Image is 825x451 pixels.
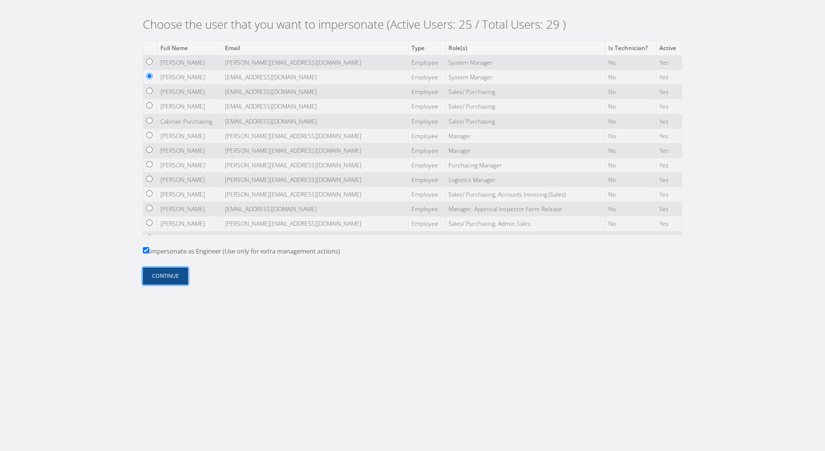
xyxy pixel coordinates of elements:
td: [PERSON_NAME][EMAIL_ADDRESS][DOMAIN_NAME] [222,173,409,187]
td: [EMAIL_ADDRESS][DOMAIN_NAME] [222,114,409,128]
td: Sales/ Purchasing [445,99,605,114]
td: Employee [409,202,446,216]
td: No [605,158,656,172]
td: Manager [445,143,605,158]
th: Role(s) [445,40,605,55]
td: Yes [656,231,682,246]
td: [PERSON_NAME] [157,173,222,187]
td: Cabinair Purchasing [157,114,222,128]
td: [PERSON_NAME] [157,85,222,99]
td: [EMAIL_ADDRESS][DOMAIN_NAME] [222,70,409,85]
td: [PERSON_NAME][EMAIL_ADDRESS][DOMAIN_NAME] [222,187,409,202]
td: [PERSON_NAME] [157,99,222,114]
td: Employee [409,99,446,114]
td: Yes [656,85,682,99]
td: Employee [409,158,446,172]
td: Yes [656,143,682,158]
th: Email [222,40,409,55]
td: [PERSON_NAME] [157,128,222,143]
td: [PERSON_NAME][EMAIL_ADDRESS][DOMAIN_NAME] [222,55,409,70]
th: Active [656,40,682,55]
td: Yes [656,70,682,85]
td: No [605,216,656,231]
td: Sales/ Purchasing [445,114,605,128]
td: [PERSON_NAME] [157,143,222,158]
td: [EMAIL_ADDRESS][DOMAIN_NAME] [222,202,409,216]
td: Yes [656,158,682,172]
td: Yes [656,202,682,216]
td: [PERSON_NAME][EMAIL_ADDRESS][DOMAIN_NAME] [222,143,409,158]
td: [PERSON_NAME] [157,216,222,231]
button: Continue [143,268,188,285]
td: [EMAIL_ADDRESS][DOMAIN_NAME] [222,231,409,246]
td: Yes [656,55,682,70]
label: Impersonate as Engineer (Use only for extra management actions) [143,247,340,256]
td: Employee [409,55,446,70]
td: Yes [656,114,682,128]
td: Employee [409,231,446,246]
td: Yes [656,216,682,231]
td: Employee [409,114,446,128]
td: Purchasing Manager [445,158,605,172]
td: Employee [409,216,446,231]
th: Type [409,40,446,55]
td: No [605,187,656,202]
td: Yes [656,187,682,202]
td: Manager, Approval Inspector Form Release [445,202,605,216]
td: Employee [409,85,446,99]
td: [PERSON_NAME][EMAIL_ADDRESS][DOMAIN_NAME] [222,128,409,143]
td: Yes [656,173,682,187]
td: No [605,114,656,128]
td: No [605,99,656,114]
td: No [605,202,656,216]
input: Impersonate as Engineer (Use only for extra management actions) [143,247,149,253]
td: [EMAIL_ADDRESS][DOMAIN_NAME] [222,85,409,99]
td: Employee [409,173,446,187]
td: [PERSON_NAME][EMAIL_ADDRESS][DOMAIN_NAME] [222,216,409,231]
td: No [605,70,656,85]
th: Is Technician? [605,40,656,55]
td: No [605,128,656,143]
th: Full Name [157,40,222,55]
td: Sales/ Purchasing, Admin Sales [445,216,605,231]
td: No [605,85,656,99]
td: [PERSON_NAME][EMAIL_ADDRESS][DOMAIN_NAME] [222,158,409,172]
td: System Manager [445,55,605,70]
td: No [605,173,656,187]
td: [PERSON_NAME] [157,231,222,246]
td: No [605,231,656,246]
td: [PERSON_NAME] [157,202,222,216]
td: Employee [409,128,446,143]
td: Yes [656,99,682,114]
td: System Manager [445,70,605,85]
td: No [605,143,656,158]
td: [PERSON_NAME] [157,158,222,172]
td: No [605,55,656,70]
td: [EMAIL_ADDRESS][DOMAIN_NAME] [222,99,409,114]
td: Manager [445,128,605,143]
td: Logistics Manager [445,173,605,187]
td: [PERSON_NAME] [157,70,222,85]
td: Employee [409,70,446,85]
td: [PERSON_NAME] [157,187,222,202]
td: Yes [656,128,682,143]
h2: Choose the user that you want to impersonate (Active Users: 25 / Total Users: 29 ) [143,18,682,32]
td: Sales/ Purchasing [445,85,605,99]
td: Employee [409,187,446,202]
td: [PERSON_NAME] [157,55,222,70]
td: Employee [409,143,446,158]
td: Sales/ Purchasing, Accounts Invoicing (Sales) [445,187,605,202]
td: Sales/ Purchasing [445,231,605,246]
